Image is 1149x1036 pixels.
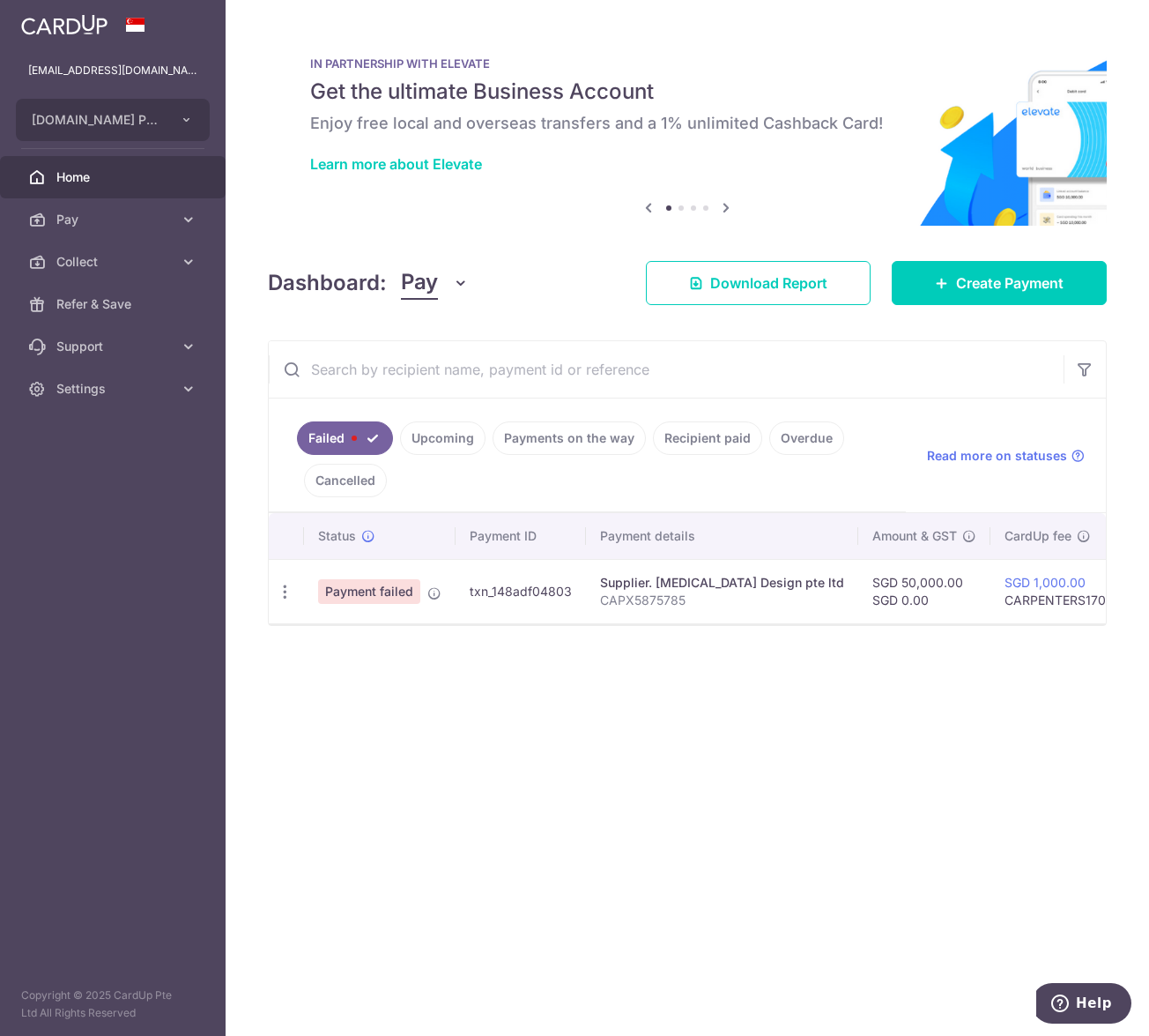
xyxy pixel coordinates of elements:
[600,574,844,592] div: Supplier. [MEDICAL_DATA] Design pte ltd
[456,513,586,559] th: Payment ID
[297,421,393,455] a: Failed
[56,211,173,228] span: Pay
[318,527,356,545] span: Status
[16,99,210,141] button: [DOMAIN_NAME] PTE. LTD.
[400,421,486,455] a: Upcoming
[990,559,1120,623] td: CARPENTERS170
[28,62,197,79] p: [EMAIL_ADDRESS][DOMAIN_NAME]
[310,56,1064,71] p: IN PARTNERSHIP WITH ELEVATE
[401,266,469,300] button: Pay
[21,14,107,35] img: CardUp
[927,447,1085,465] a: Read more on statuses
[56,338,173,355] span: Support
[310,78,1064,106] h5: Get the ultimate Business Account
[1004,575,1086,590] a: SGD 1,000.00
[268,267,387,299] h4: Dashboard:
[304,464,387,497] a: Cancelled
[318,579,420,604] span: Payment failed
[56,168,173,186] span: Home
[872,527,957,545] span: Amount & GST
[600,592,844,609] p: CAPX5875785
[892,261,1107,305] a: Create Payment
[56,295,173,313] span: Refer & Save
[56,253,173,271] span: Collect
[927,447,1067,465] span: Read more on statuses
[493,421,646,455] a: Payments on the way
[456,559,586,623] td: txn_148adf04803
[586,513,858,559] th: Payment details
[401,266,438,300] span: Pay
[268,28,1107,226] img: Renovation banner
[653,421,762,455] a: Recipient paid
[710,272,827,294] span: Download Report
[269,341,1064,398] input: Search by recipient name, payment id or reference
[32,111,162,129] span: [DOMAIN_NAME] PTE. LTD.
[646,261,871,305] a: Download Report
[310,113,1064,134] h6: Enjoy free local and overseas transfers and a 1% unlimited Cashback Card!
[769,421,844,455] a: Overdue
[1036,983,1131,1027] iframe: Opens a widget where you can find more information
[956,272,1064,294] span: Create Payment
[56,380,173,398] span: Settings
[1004,527,1071,545] span: CardUp fee
[310,155,482,173] a: Learn more about Elevate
